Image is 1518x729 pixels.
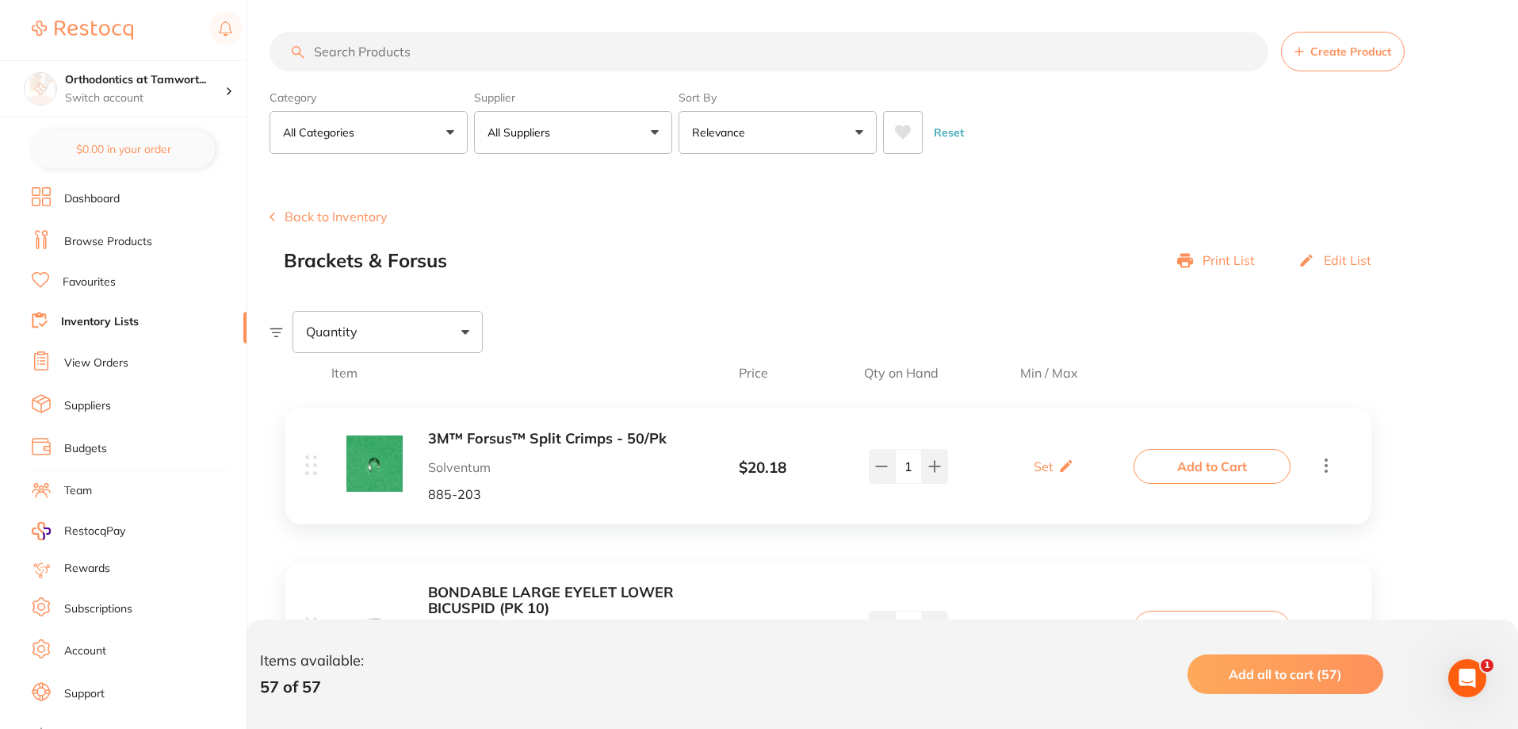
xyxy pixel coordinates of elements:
a: View Orders [64,355,128,371]
a: Support [64,686,105,702]
a: Browse Products [64,234,152,250]
p: All Categories [283,125,361,140]
p: Solventum [428,460,679,474]
img: Orthodontics at Tamworth [25,73,56,105]
button: All Suppliers [474,111,672,154]
span: Min / Max [965,366,1134,380]
p: All Suppliers [488,125,556,140]
a: Rewards [64,561,110,577]
span: Price [669,366,838,380]
a: Team [64,483,92,499]
button: Create Product [1281,32,1405,71]
p: Items available: [260,653,364,670]
button: Relevance [679,111,877,154]
button: Add all to cart (57) [1187,654,1383,694]
span: RestocqPay [64,524,125,539]
img: MTMtMjB3ZWItanBn [346,597,403,654]
label: Supplier [474,90,672,105]
img: Restocq Logo [32,21,133,40]
button: 3M™ Forsus™ Split Crimps - 50/Pk [428,431,679,447]
img: cGc [346,435,403,492]
span: Add all to cart (57) [1229,666,1342,682]
p: 57 of 57 [260,677,364,696]
label: Sort By [679,90,877,105]
span: Item [331,366,669,380]
span: Qty on Hand [838,366,965,380]
a: Inventory Lists [61,314,139,330]
img: RestocqPay [32,522,51,540]
button: Add to Cart [1134,449,1290,484]
button: BONDABLE LARGE EYELET LOWER BICUSPID (PK 10) [428,585,679,617]
p: Switch account [65,90,225,106]
p: 885-203 [428,487,679,501]
button: Add to Cart [1134,611,1290,646]
button: $0.00 in your order [32,130,215,168]
a: Dashboard [64,191,120,207]
p: Relevance [692,125,751,140]
a: Subscriptions [64,601,132,617]
input: Search Products [270,32,1268,71]
a: Restocq Logo [32,12,133,48]
label: Category [270,90,468,105]
div: BONDABLE LARGE EYELET LOWER BICUSPID (PK 10) AB Orthodontics JA07915 $40.80 Set Add to Cart [285,562,1371,694]
button: Reset [929,111,969,154]
p: Print List [1203,253,1255,267]
a: Suppliers [64,398,111,414]
button: All Categories [270,111,468,154]
p: Set [1034,459,1053,474]
iframe: Intercom live chat [1448,659,1486,697]
div: 3M™ Forsus™ Split Crimps - 50/Pk Solventum 885-203 $20.18 Set Add to Cart [285,409,1371,524]
a: Budgets [64,441,107,457]
a: Account [64,643,106,659]
span: 1 [1481,659,1493,672]
a: Favourites [63,274,116,290]
div: $ 20.18 [679,459,846,477]
span: Quantity [306,324,358,339]
a: RestocqPay [32,522,125,540]
button: Back to Inventory [270,209,388,224]
span: Create Product [1310,45,1391,58]
h2: Brackets & Forsus [284,250,447,272]
p: Edit List [1324,253,1371,267]
h4: Orthodontics at Tamworth [65,72,225,88]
